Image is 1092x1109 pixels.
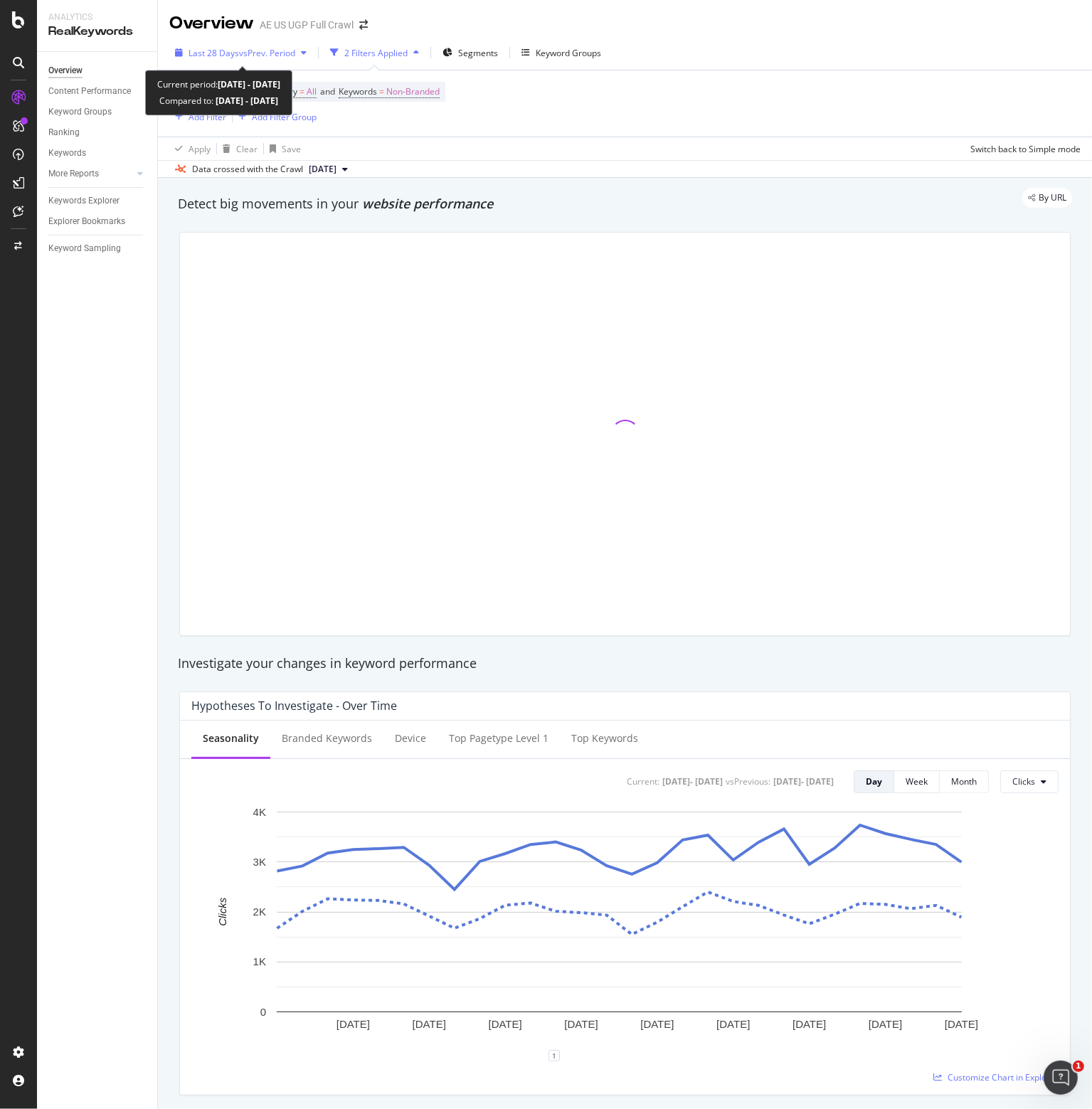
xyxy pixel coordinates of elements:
text: 4K [253,805,266,817]
div: RealKeywords [48,23,146,40]
b: [DATE] - [DATE] [218,78,280,90]
div: Hypotheses to Investigate - Over Time [191,699,397,713]
button: Week [894,770,940,793]
span: All [307,82,317,102]
button: Month [940,770,989,793]
div: Current period: [157,76,280,92]
div: arrow-right-arrow-left [359,20,368,30]
text: [DATE] [869,1017,902,1029]
span: By URL [1039,193,1066,202]
div: Analytics [48,11,146,23]
div: Save [282,143,301,155]
span: vs Prev. Period [239,47,295,59]
text: 2K [253,906,266,918]
div: Keyword Groups [48,105,112,120]
span: and [320,85,335,97]
div: Data crossed with the Crawl [192,163,303,176]
div: More Reports [48,166,99,181]
div: Compared to: [159,92,278,109]
span: Keywords [339,85,377,97]
text: 0 [260,1005,266,1017]
button: Clear [217,137,258,160]
button: 2 Filters Applied [324,41,425,64]
div: Top Keywords [571,731,638,745]
text: [DATE] [945,1017,978,1029]
div: Keyword Groups [536,47,601,59]
div: Top pagetype Level 1 [449,731,548,745]
a: Customize Chart in Explorer [933,1071,1059,1083]
b: [DATE] - [DATE] [213,95,278,107]
span: = [299,85,304,97]
div: Add Filter [189,111,226,123]
iframe: Intercom live chat [1044,1061,1078,1095]
div: Keyword Sampling [48,241,121,256]
text: [DATE] [564,1017,598,1029]
button: Apply [169,137,211,160]
div: Overview [169,11,254,36]
div: Month [951,775,977,787]
a: Keywords Explorer [48,193,147,208]
div: Ranking [48,125,80,140]
button: Add Filter [169,108,226,125]
button: Day [854,770,894,793]
text: [DATE] [640,1017,674,1029]
svg: A chart. [191,805,1048,1056]
text: [DATE] [336,1017,370,1029]
a: Keyword Sampling [48,241,147,256]
div: Seasonality [203,731,259,745]
div: [DATE] - [DATE] [773,775,834,787]
div: Day [866,775,882,787]
div: Overview [48,63,83,78]
span: Customize Chart in Explorer [948,1071,1059,1083]
div: Keywords Explorer [48,193,120,208]
div: Keywords [48,146,86,161]
button: Switch back to Simple mode [965,137,1081,160]
button: Last 28 DaysvsPrev. Period [169,41,312,64]
div: Add Filter Group [252,111,317,123]
div: vs Previous : [726,775,770,787]
div: Investigate your changes in keyword performance [178,654,1072,673]
div: Branded Keywords [282,731,372,745]
a: Ranking [48,125,147,140]
button: [DATE] [303,161,354,178]
span: Last 28 Days [189,47,239,59]
div: Current: [627,775,659,787]
div: 2 Filters Applied [344,47,408,59]
a: More Reports [48,166,133,181]
a: Overview [48,63,147,78]
div: legacy label [1022,188,1072,208]
span: Clicks [1012,775,1035,787]
a: Content Performance [48,84,147,99]
span: Non-Branded [386,82,440,102]
button: Save [264,137,301,160]
text: [DATE] [716,1017,750,1029]
text: 3K [253,856,266,868]
text: 1K [253,955,266,967]
div: Device [395,731,426,745]
button: Add Filter Group [233,108,317,125]
div: 1 [548,1050,560,1061]
button: Clicks [1000,770,1059,793]
text: [DATE] [489,1017,522,1029]
text: [DATE] [413,1017,446,1029]
div: Apply [189,143,211,155]
div: Week [906,775,928,787]
button: Segments [437,41,504,64]
div: AE US UGP Full Crawl [260,18,354,32]
a: Keywords [48,146,147,161]
span: 1 [1073,1061,1084,1072]
span: = [379,85,384,97]
div: Clear [236,143,258,155]
div: [DATE] - [DATE] [662,775,723,787]
text: Clicks [216,897,228,925]
span: Segments [458,47,498,59]
div: Explorer Bookmarks [48,214,125,229]
text: [DATE] [793,1017,826,1029]
div: Switch back to Simple mode [970,143,1081,155]
button: Keyword Groups [516,41,607,64]
div: Content Performance [48,84,131,99]
a: Keyword Groups [48,105,147,120]
a: Explorer Bookmarks [48,214,147,229]
span: 2025 Sep. 12th [309,163,336,176]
